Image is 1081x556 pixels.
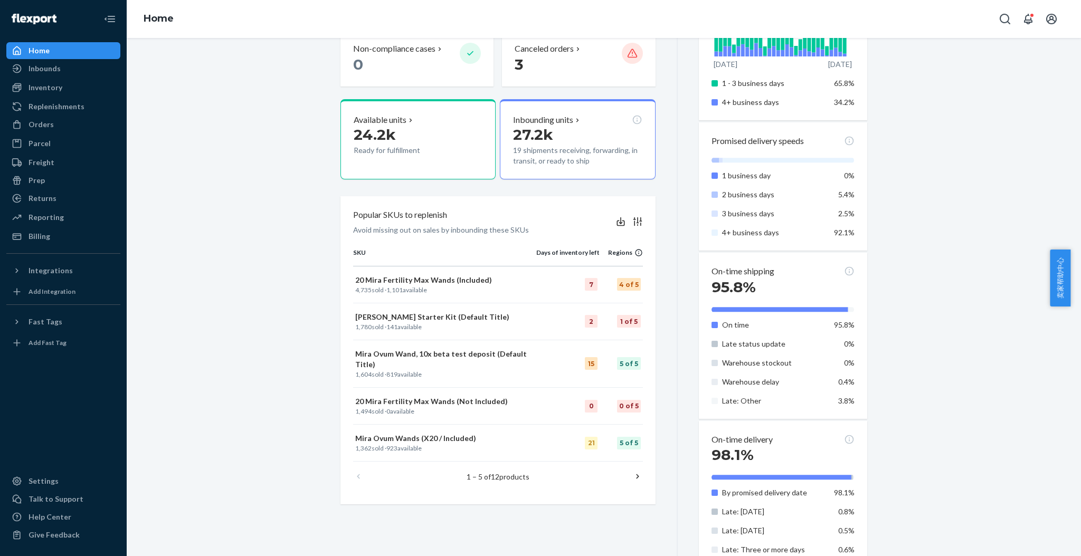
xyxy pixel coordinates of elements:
[838,396,855,405] span: 3.8%
[722,320,826,330] p: On time
[355,323,372,331] span: 1,780
[617,357,641,370] div: 5 of 5
[714,59,737,70] p: [DATE]
[6,135,120,152] a: Parcel
[6,154,120,171] a: Freight
[355,444,372,452] span: 1,362
[29,338,67,347] div: Add Fast Tag
[29,175,45,186] div: Prep
[467,472,529,482] p: 1 – 5 of products
[340,30,494,87] button: Non-compliance cases 0
[99,8,120,30] button: Close Navigation
[355,275,534,285] p: 20 Mira Fertility Max Wands (Included)
[6,98,120,115] a: Replenishments
[29,119,54,130] div: Orders
[712,278,756,296] span: 95.8%
[585,357,598,370] div: 15
[712,265,774,277] p: On-time shipping
[722,396,826,406] p: Late: Other
[6,172,120,189] a: Prep
[844,358,855,367] span: 0%
[722,544,826,555] p: Late: Three or more days
[12,14,56,24] img: Flexport logo
[6,228,120,245] a: Billing
[6,334,120,351] a: Add Fast Tag
[513,145,642,166] p: 19 shipments receiving, forwarding, in transit, or ready to ship
[6,42,120,59] a: Home
[515,55,523,73] span: 3
[536,248,600,266] th: Days of inventory left
[386,323,397,331] span: 141
[722,208,826,219] p: 3 business days
[722,358,826,368] p: Warehouse stockout
[355,407,372,415] span: 1,494
[585,278,598,291] div: 7
[6,313,120,330] button: Fast Tags
[1050,250,1070,306] button: 卖家帮助中心
[712,135,804,147] p: Promised delivery speeds
[844,171,855,180] span: 0%
[6,190,120,207] a: Returns
[135,4,182,34] ol: breadcrumbs
[585,400,598,413] div: 0
[617,437,641,449] div: 5 of 5
[355,349,534,370] p: Mira Ovum Wand, 10x beta test deposit (Default Title)
[838,377,855,386] span: 0.4%
[834,79,855,88] span: 65.8%
[722,506,826,517] p: Late: [DATE]
[6,209,120,226] a: Reporting
[838,545,855,554] span: 0.6%
[617,315,641,328] div: 1 of 5
[355,433,534,444] p: Mira Ovum Wands (X20 / Included)
[6,60,120,77] a: Inbounds
[722,189,826,200] p: 2 business days
[29,265,73,276] div: Integrations
[513,114,573,126] p: Inbounding units
[838,190,855,199] span: 5.4%
[29,193,56,204] div: Returns
[354,126,396,143] span: 24.2k
[6,116,120,133] a: Orders
[834,320,855,329] span: 95.8%
[29,82,62,93] div: Inventory
[585,315,598,328] div: 2
[1041,8,1062,30] button: Open account menu
[29,101,84,112] div: Replenishments
[585,437,598,449] div: 21
[722,339,826,349] p: Late status update
[353,248,536,266] th: SKU
[29,530,80,540] div: Give Feedback
[386,407,390,415] span: 0
[834,488,855,497] span: 98.1%
[29,212,64,223] div: Reporting
[355,312,534,322] p: [PERSON_NAME] Starter Kit (Default Title)
[29,512,71,522] div: Help Center
[491,472,499,481] span: 12
[712,446,754,464] span: 98.1%
[513,126,553,143] span: 27.2k
[29,231,50,242] div: Billing
[6,526,120,543] button: Give Feedback
[355,370,372,378] span: 1,604
[6,491,120,507] a: Talk to Support
[6,509,120,525] a: Help Center
[340,99,496,179] button: Available units24.2kReady for fulfillment
[353,225,529,235] p: Avoid missing out on sales by inbounding these SKUs
[353,43,435,55] p: Non-compliance cases
[386,286,403,294] span: 1,101
[29,157,54,168] div: Freight
[386,370,397,378] span: 819
[722,487,826,498] p: By promised delivery date
[994,8,1016,30] button: Open Search Box
[29,317,62,327] div: Fast Tags
[353,55,363,73] span: 0
[722,525,826,536] p: Late: [DATE]
[29,494,83,504] div: Talk to Support
[355,396,534,407] p: 20 Mira Fertility Max Wands (Not Included)
[355,370,534,379] p: sold · available
[354,145,451,156] p: Ready for fulfillment
[617,278,641,291] div: 4 of 5
[29,476,59,486] div: Settings
[722,227,826,238] p: 4+ business days
[355,286,372,294] span: 4,735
